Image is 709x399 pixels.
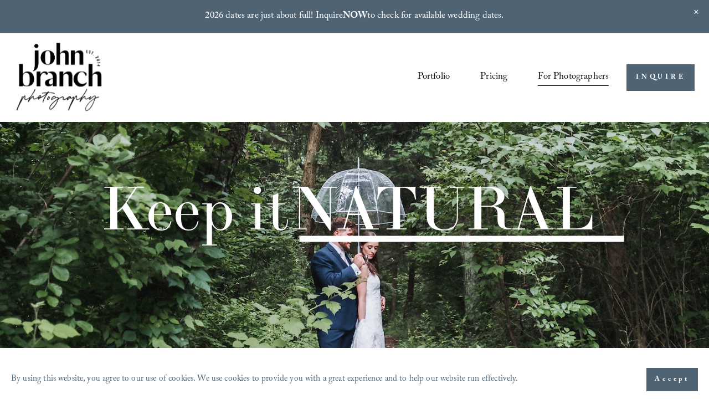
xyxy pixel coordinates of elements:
button: Accept [646,368,698,391]
span: NATURAL [289,170,594,246]
img: John Branch IV Photography [14,40,104,115]
a: Pricing [480,68,507,88]
a: folder dropdown [538,68,609,88]
p: By using this website, you agree to our use of cookies. We use cookies to provide you with a grea... [11,371,518,388]
a: Portfolio [418,68,450,88]
span: For Photographers [538,68,609,86]
h1: Keep it [100,178,594,238]
a: INQUIRE [626,64,695,91]
span: Accept [655,374,690,385]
